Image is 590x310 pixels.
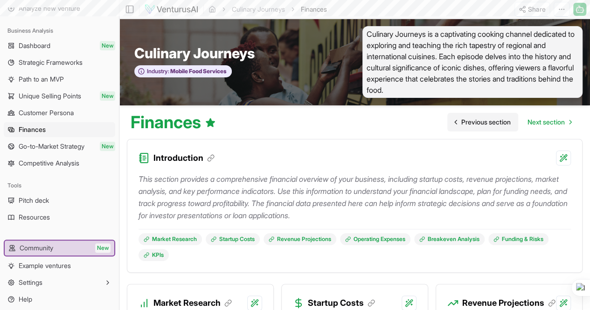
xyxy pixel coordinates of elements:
span: Help [19,295,32,304]
span: New [95,243,111,253]
a: Funding & Risks [488,233,548,245]
a: Path to an MVP [4,72,115,87]
span: New [100,91,115,101]
h3: Introduction [153,152,215,165]
span: Next section [528,117,565,127]
span: Pitch deck [19,196,49,205]
nav: pagination [447,113,579,131]
a: Example ventures [4,258,115,273]
a: Breakeven Analysis [414,233,485,245]
span: Previous section [461,117,511,127]
span: Culinary Journeys [134,45,255,62]
span: Path to an MVP [19,75,64,84]
a: Go to previous page [447,113,518,131]
span: Culinary Journeys is a captivating cooking channel dedicated to exploring and teaching the rich t... [362,26,583,98]
span: Dashboard [19,41,50,50]
div: Tools [4,178,115,193]
a: Help [4,292,115,307]
a: Resources [4,210,115,225]
a: KPIs [139,249,169,261]
span: Community [20,243,53,253]
a: Operating Expenses [340,233,410,245]
a: Strategic Frameworks [4,55,115,70]
p: This section provides a comprehensive financial overview of your business, including startup cost... [139,173,571,221]
span: Go-to-Market Strategy [19,142,84,151]
div: Business Analysis [4,23,115,38]
h3: Startup Costs [308,296,375,310]
span: Finances [19,125,46,134]
h1: Finances [131,113,216,131]
a: Competitive Analysis [4,156,115,171]
button: Settings [4,275,115,290]
span: Competitive Analysis [19,158,79,168]
a: Revenue Projections [264,233,336,245]
a: Go-to-Market StrategyNew [4,139,115,154]
span: Industry: [147,68,169,75]
a: Pitch deck [4,193,115,208]
span: New [100,41,115,50]
span: Mobile Food Services [169,68,227,75]
span: Example ventures [19,261,71,270]
a: CommunityNew [5,241,114,255]
a: Startup Costs [206,233,260,245]
a: Go to next page [520,113,579,131]
a: Unique Selling PointsNew [4,89,115,103]
a: Finances [4,122,115,137]
span: Strategic Frameworks [19,58,83,67]
span: New [100,142,115,151]
a: Market Research [139,233,202,245]
span: Customer Persona [19,108,74,117]
span: Resources [19,213,50,222]
h3: Market Research [153,296,232,310]
span: Unique Selling Points [19,91,81,101]
h3: Revenue Projections [462,296,555,310]
span: Settings [19,278,42,287]
button: Industry:Mobile Food Services [134,65,232,78]
a: DashboardNew [4,38,115,53]
a: Customer Persona [4,105,115,120]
